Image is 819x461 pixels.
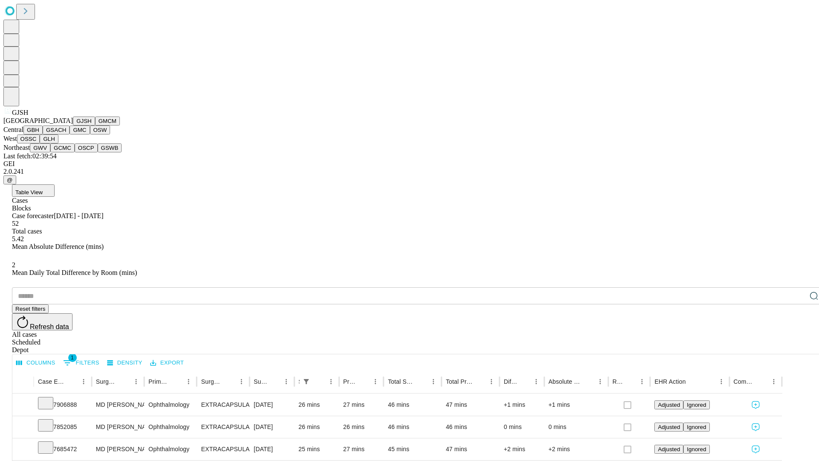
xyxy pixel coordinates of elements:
div: 7906888 [38,394,87,416]
button: Sort [118,376,130,388]
div: EXTRACAPSULAR CATARACT REMOVAL WITH [MEDICAL_DATA] [201,438,245,460]
div: 25 mins [299,438,335,460]
button: Export [148,356,186,370]
div: Case Epic Id [38,378,65,385]
div: Predicted In Room Duration [343,378,357,385]
span: Case forecaster [12,212,54,219]
button: Sort [473,376,485,388]
button: Menu [715,376,727,388]
div: 26 mins [343,416,380,438]
div: Ophthalmology [148,438,192,460]
span: Adjusted [658,402,680,408]
div: Comments [734,378,755,385]
div: 1 active filter [300,376,312,388]
button: Sort [415,376,427,388]
span: Ignored [687,446,706,452]
div: EXTRACAPSULAR CATARACT REMOVAL WITH [MEDICAL_DATA] [201,394,245,416]
span: 52 [12,220,19,227]
span: West [3,135,17,142]
button: Sort [313,376,325,388]
div: Absolute Difference [549,378,581,385]
button: Menu [594,376,606,388]
div: Surgery Date [254,378,267,385]
button: Menu [530,376,542,388]
div: Total Predicted Duration [446,378,473,385]
button: Adjusted [654,445,683,454]
button: Select columns [14,356,58,370]
div: 46 mins [446,416,495,438]
button: GWV [30,143,50,152]
div: Surgeon Name [96,378,117,385]
span: Adjusted [658,424,680,430]
button: OSW [90,125,110,134]
button: Menu [78,376,90,388]
button: Sort [171,376,183,388]
div: 0 mins [549,416,604,438]
button: GMCM [95,117,120,125]
div: Ophthalmology [148,394,192,416]
button: Sort [582,376,594,388]
button: Adjusted [654,400,683,409]
button: Menu [325,376,337,388]
div: MD [PERSON_NAME] [96,394,140,416]
button: OSCP [75,143,98,152]
button: @ [3,175,16,184]
button: Show filters [61,356,102,370]
button: Sort [687,376,699,388]
button: GBH [23,125,43,134]
div: Total Scheduled Duration [388,378,415,385]
button: GSWB [98,143,122,152]
div: [DATE] [254,438,290,460]
div: 47 mins [446,394,495,416]
span: 2 [12,261,15,268]
div: +2 mins [549,438,604,460]
div: +1 mins [549,394,604,416]
span: [GEOGRAPHIC_DATA] [3,117,73,124]
button: GJSH [73,117,95,125]
div: +1 mins [504,394,540,416]
button: Density [105,356,145,370]
div: MD [PERSON_NAME] [96,438,140,460]
button: Reset filters [12,304,49,313]
button: Sort [224,376,235,388]
div: 27 mins [343,394,380,416]
span: Last fetch: 02:39:54 [3,152,57,160]
div: Primary Service [148,378,170,385]
div: 27 mins [343,438,380,460]
button: GLH [40,134,58,143]
button: Menu [280,376,292,388]
div: 7852085 [38,416,87,438]
span: @ [7,177,13,183]
div: Difference [504,378,517,385]
button: Sort [624,376,636,388]
button: Menu [369,376,381,388]
button: Ignored [683,423,709,432]
span: [DATE] - [DATE] [54,212,103,219]
span: 5.42 [12,235,24,242]
div: +2 mins [504,438,540,460]
span: Total cases [12,228,42,235]
button: GMC [70,125,90,134]
button: Menu [636,376,648,388]
span: Northeast [3,144,30,151]
div: Surgery Name [201,378,222,385]
div: 26 mins [299,394,335,416]
div: [DATE] [254,394,290,416]
button: Menu [768,376,780,388]
button: Menu [235,376,247,388]
span: Central [3,126,23,133]
button: Expand [17,442,29,457]
div: 46 mins [388,394,437,416]
button: GSACH [43,125,70,134]
button: Sort [756,376,768,388]
div: EXTRACAPSULAR CATARACT REMOVAL WITH [MEDICAL_DATA] [201,416,245,438]
span: Ignored [687,424,706,430]
div: 7685472 [38,438,87,460]
button: Sort [268,376,280,388]
span: Mean Absolute Difference (mins) [12,243,104,250]
button: Menu [427,376,439,388]
button: Menu [183,376,195,388]
button: Adjusted [654,423,683,432]
button: OSSC [17,134,40,143]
